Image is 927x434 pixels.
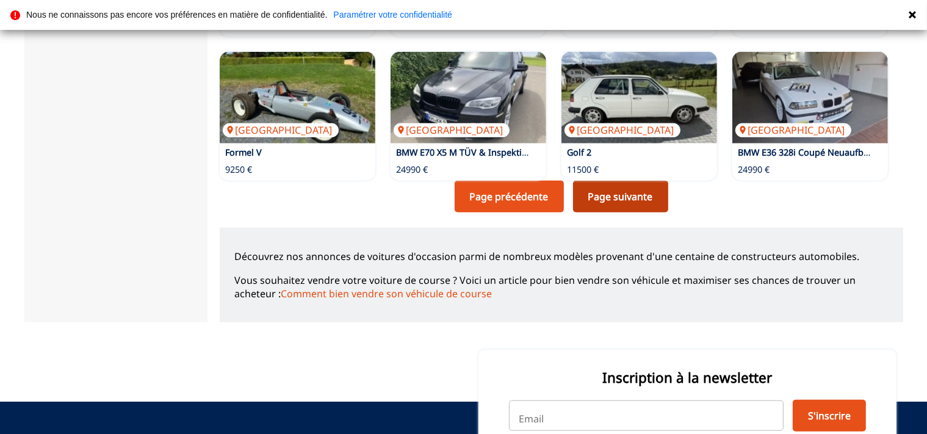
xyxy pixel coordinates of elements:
[738,164,770,176] p: 24990 €
[397,164,428,176] p: 24990 €
[732,52,888,143] img: BMW E36 328i Coupé Neuaufbau DMSB Wagenpass OMP Zelle
[226,164,253,176] p: 9250 €
[793,400,866,432] button: S'inscrire
[220,52,375,143] a: Formel V[GEOGRAPHIC_DATA]
[223,123,339,137] p: [GEOGRAPHIC_DATA]
[561,52,717,143] a: Golf 2[GEOGRAPHIC_DATA]
[333,10,452,19] a: Paramétrer votre confidentialité
[397,146,602,158] a: BMW E70 X5 M TÜV & Inspektion Neu TOP 693 PS
[281,287,492,300] a: Comment bien vendre son véhicule de course
[455,181,564,212] a: Page précédente
[732,52,888,143] a: BMW E36 328i Coupé Neuaufbau DMSB Wagenpass OMP Zelle[GEOGRAPHIC_DATA]
[220,52,375,143] img: Formel V
[235,273,888,301] p: Vous souhaitez vendre votre voiture de course ? Voici un article pour bien vendre son véhicule et...
[568,164,599,176] p: 11500 €
[568,146,592,158] a: Golf 2
[235,250,888,263] p: Découvrez nos annonces de voitures d'occasion parmi de nombreux modèles provenant d'une centaine ...
[573,181,668,212] a: Page suivante
[509,400,784,431] input: Email
[561,52,717,143] img: Golf 2
[394,123,510,137] p: [GEOGRAPHIC_DATA]
[735,123,851,137] p: [GEOGRAPHIC_DATA]
[564,123,680,137] p: [GEOGRAPHIC_DATA]
[391,52,546,143] a: BMW E70 X5 M TÜV & Inspektion Neu TOP 693 PS[GEOGRAPHIC_DATA]
[226,146,262,158] a: Formel V
[26,10,327,19] p: Nous ne connaissons pas encore vos préférences en matière de confidentialité.
[509,368,866,387] p: Inscription à la newsletter
[391,52,546,143] img: BMW E70 X5 M TÜV & Inspektion Neu TOP 693 PS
